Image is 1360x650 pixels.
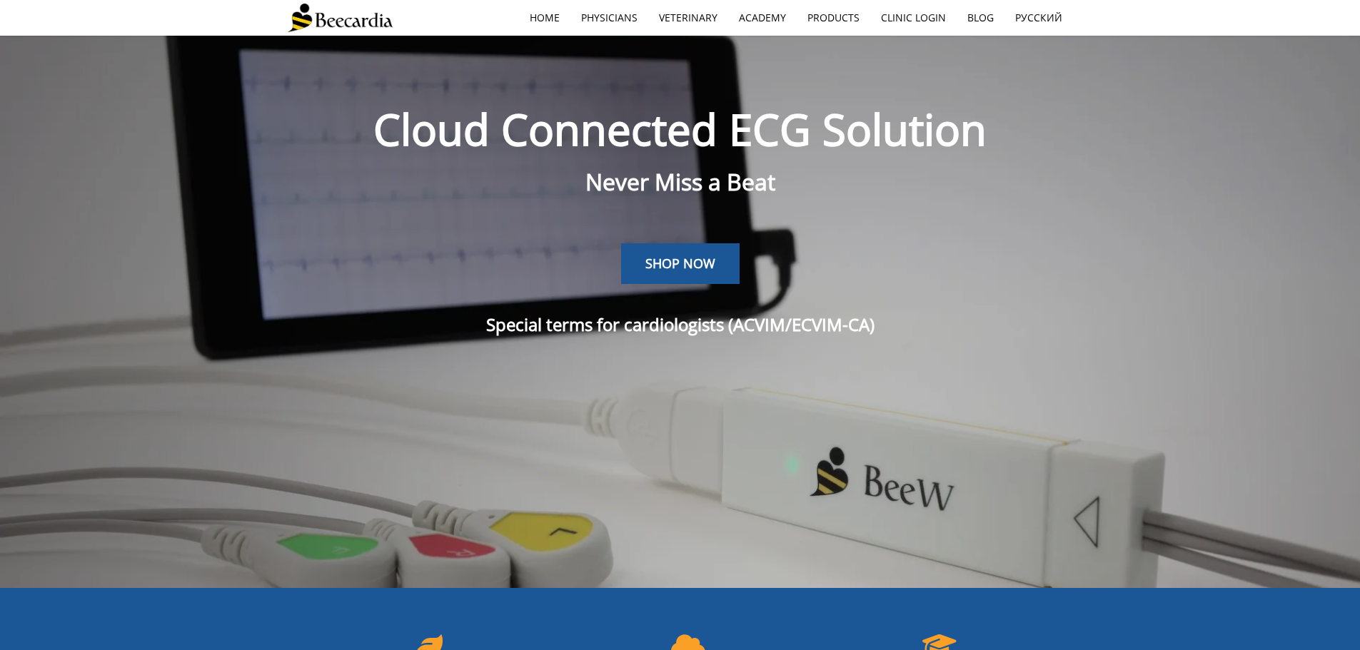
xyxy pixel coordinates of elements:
[373,100,987,158] span: Cloud Connected ECG Solution
[1004,1,1073,34] a: Русский
[288,4,393,32] img: Beecardia
[648,1,728,34] a: Veterinary
[570,1,648,34] a: Physicians
[870,1,957,34] a: Clinic Login
[621,243,740,285] a: SHOP NOW
[728,1,797,34] a: Academy
[585,166,775,197] span: Never Miss a Beat
[486,313,875,336] span: Special terms for cardiologists (ACVIM/ECVIM-CA)
[519,1,570,34] a: home
[645,255,715,272] span: SHOP NOW
[797,1,870,34] a: Products
[957,1,1004,34] a: Blog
